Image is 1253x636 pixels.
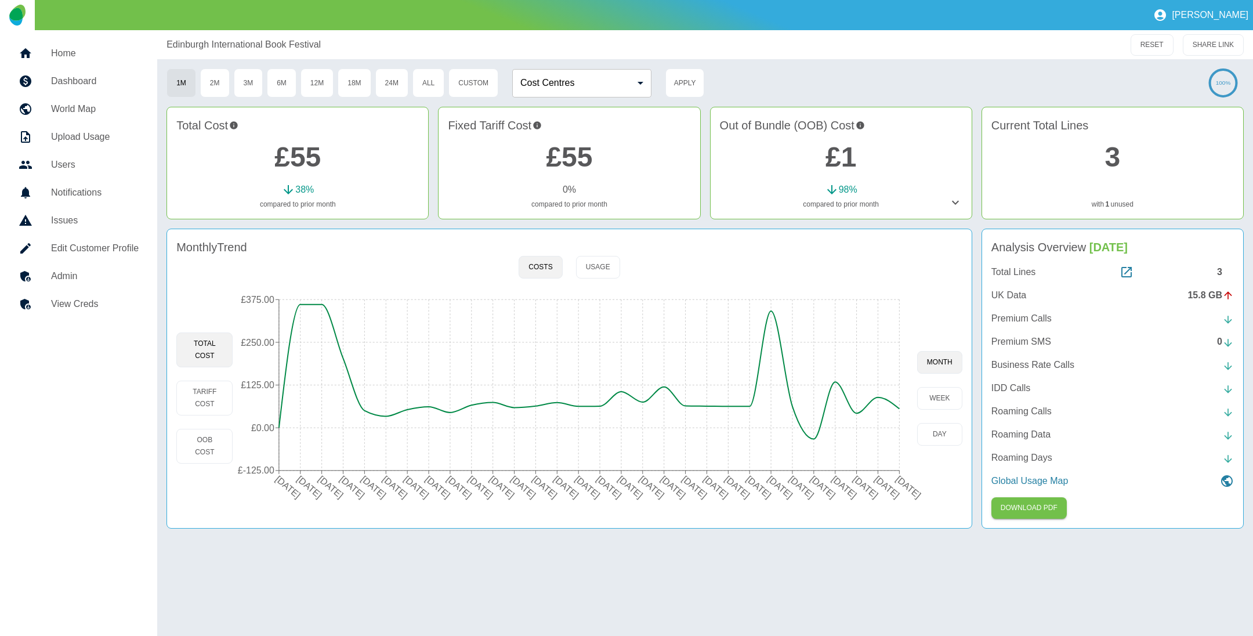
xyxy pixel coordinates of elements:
[9,234,148,262] a: Edit Customer Profile
[1106,199,1110,209] a: 1
[852,474,880,500] tspan: [DATE]
[576,256,620,279] button: Usage
[51,102,139,116] h5: World Map
[9,262,148,290] a: Admin
[720,117,962,134] h4: Out of Bundle (OOB) Cost
[702,474,730,500] tspan: [DATE]
[595,474,623,500] tspan: [DATE]
[51,297,139,311] h5: View Creds
[176,238,247,256] h4: Monthly Trend
[51,214,139,227] h5: Issues
[519,256,562,279] button: Costs
[830,474,859,500] tspan: [DATE]
[448,68,498,97] button: Custom
[51,269,139,283] h5: Admin
[991,497,1067,519] button: Click here to download the most recent invoice. If the current month’s invoice is unavailable, th...
[375,68,408,97] button: 24M
[9,290,148,318] a: View Creds
[546,142,592,172] a: £55
[991,335,1234,349] a: Premium SMS0
[991,265,1036,279] p: Total Lines
[445,474,473,500] tspan: [DATE]
[991,451,1234,465] a: Roaming Days
[9,207,148,234] a: Issues
[917,387,962,410] button: week
[234,68,263,97] button: 3M
[229,117,238,134] svg: This is the total charges incurred over 1 months
[9,5,25,26] img: Logo
[295,183,314,197] p: 38 %
[412,68,444,97] button: All
[744,474,773,500] tspan: [DATE]
[360,474,388,500] tspan: [DATE]
[448,199,690,209] p: compared to prior month
[991,358,1234,372] a: Business Rate Calls
[659,474,687,500] tspan: [DATE]
[51,74,139,88] h5: Dashboard
[991,451,1052,465] p: Roaming Days
[809,474,837,500] tspan: [DATE]
[241,295,275,305] tspan: £375.00
[991,312,1052,326] p: Premium Calls
[448,117,690,134] h4: Fixed Tariff Cost
[1089,241,1128,254] span: [DATE]
[991,474,1234,488] a: Global Usage Map
[991,474,1069,488] p: Global Usage Map
[1217,265,1234,279] div: 3
[9,179,148,207] a: Notifications
[638,474,666,500] tspan: [DATE]
[9,123,148,151] a: Upload Usage
[300,68,334,97] button: 12M
[176,333,233,367] button: Total Cost
[176,117,419,134] h4: Total Cost
[991,199,1234,209] p: with unused
[991,265,1234,279] a: Total Lines3
[825,142,856,172] a: £1
[991,381,1234,395] a: IDD Calls
[423,474,452,500] tspan: [DATE]
[991,117,1234,134] h4: Current Total Lines
[267,68,296,97] button: 6M
[1187,288,1234,302] div: 15.8 GB
[991,428,1234,442] a: Roaming Data
[895,474,923,500] tspan: [DATE]
[1105,142,1121,172] a: 3
[1131,34,1174,56] button: RESET
[531,474,559,500] tspan: [DATE]
[665,68,704,97] button: Apply
[1183,34,1244,56] button: SHARE LINK
[991,238,1234,256] h4: Analysis Overview
[991,404,1052,418] p: Roaming Calls
[241,380,275,390] tspan: £125.00
[238,465,274,475] tspan: £-125.00
[251,423,274,433] tspan: £0.00
[488,474,516,500] tspan: [DATE]
[176,429,233,464] button: OOB Cost
[533,117,542,134] svg: This is your recurring contracted cost
[616,474,644,500] tspan: [DATE]
[241,338,275,348] tspan: £250.00
[552,474,581,500] tspan: [DATE]
[402,474,430,500] tspan: [DATE]
[917,351,962,374] button: month
[856,117,865,134] svg: Costs outside of your fixed tariff
[991,288,1026,302] p: UK Data
[274,474,302,500] tspan: [DATE]
[317,474,345,500] tspan: [DATE]
[274,142,321,172] a: £55
[680,474,709,500] tspan: [DATE]
[466,474,495,500] tspan: [DATE]
[991,381,1031,395] p: IDD Calls
[1216,79,1231,86] text: 100%
[51,241,139,255] h5: Edit Customer Profile
[991,358,1074,372] p: Business Rate Calls
[9,39,148,67] a: Home
[917,423,962,446] button: day
[166,38,321,52] a: Edinburgh International Book Festival
[1172,10,1248,20] p: [PERSON_NAME]
[295,474,324,500] tspan: [DATE]
[1217,335,1234,349] div: 0
[166,68,196,97] button: 1M
[200,68,230,97] button: 2M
